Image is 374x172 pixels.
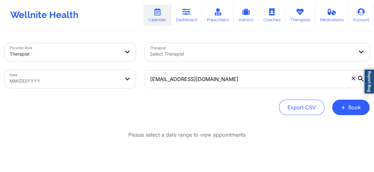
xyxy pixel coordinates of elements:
[10,47,120,61] div: Therapist
[332,100,369,115] button: +Book
[315,5,348,26] a: Medications
[143,5,171,26] a: Calendar
[285,5,315,26] a: Therapists
[279,100,324,115] button: Export CSV
[202,5,234,26] a: Prescribers
[364,69,374,94] a: Report Bug
[128,131,246,139] p: Please select a date range to view appointments
[145,70,369,88] input: Search by patient email
[341,105,346,109] span: +
[171,5,202,26] a: Dashboard
[259,5,285,26] a: Coaches
[348,5,374,26] a: Account
[233,5,259,26] a: Admins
